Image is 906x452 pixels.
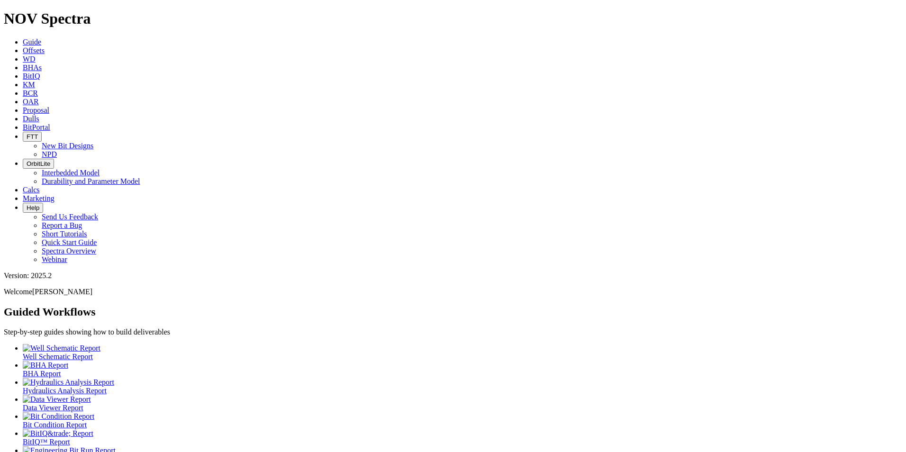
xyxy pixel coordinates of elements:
[23,344,100,353] img: Well Schematic Report
[42,255,67,263] a: Webinar
[23,395,902,412] a: Data Viewer Report Data Viewer Report
[23,186,40,194] a: Calcs
[23,404,83,412] span: Data Viewer Report
[42,230,87,238] a: Short Tutorials
[23,132,42,142] button: FTT
[27,204,39,211] span: Help
[23,361,902,378] a: BHA Report BHA Report
[4,306,902,318] h2: Guided Workflows
[42,169,100,177] a: Interbedded Model
[23,429,902,446] a: BitIQ&trade; Report BitIQ™ Report
[23,361,68,370] img: BHA Report
[42,238,97,246] a: Quick Start Guide
[23,194,54,202] a: Marketing
[23,106,49,114] a: Proposal
[4,288,902,296] p: Welcome
[42,150,57,158] a: NPD
[23,38,41,46] a: Guide
[23,344,902,361] a: Well Schematic Report Well Schematic Report
[23,438,70,446] span: BitIQ™ Report
[23,63,42,72] a: BHAs
[27,160,50,167] span: OrbitLite
[42,247,96,255] a: Spectra Overview
[23,81,35,89] a: KM
[27,133,38,140] span: FTT
[23,72,40,80] a: BitIQ
[42,213,98,221] a: Send Us Feedback
[23,395,91,404] img: Data Viewer Report
[23,55,36,63] a: WD
[23,412,902,429] a: Bit Condition Report Bit Condition Report
[42,142,93,150] a: New Bit Designs
[23,378,902,395] a: Hydraulics Analysis Report Hydraulics Analysis Report
[23,123,50,131] a: BitPortal
[4,271,902,280] div: Version: 2025.2
[23,370,61,378] span: BHA Report
[42,177,140,185] a: Durability and Parameter Model
[23,159,54,169] button: OrbitLite
[23,203,43,213] button: Help
[23,115,39,123] a: Dulls
[4,328,902,336] p: Step-by-step guides showing how to build deliverables
[23,89,38,97] a: BCR
[23,46,45,54] a: Offsets
[23,387,107,395] span: Hydraulics Analysis Report
[4,10,902,27] h1: NOV Spectra
[23,421,87,429] span: Bit Condition Report
[32,288,92,296] span: [PERSON_NAME]
[23,98,39,106] a: OAR
[23,429,93,438] img: BitIQ&trade; Report
[42,221,82,229] a: Report a Bug
[23,378,114,387] img: Hydraulics Analysis Report
[23,353,93,361] span: Well Schematic Report
[23,412,94,421] img: Bit Condition Report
